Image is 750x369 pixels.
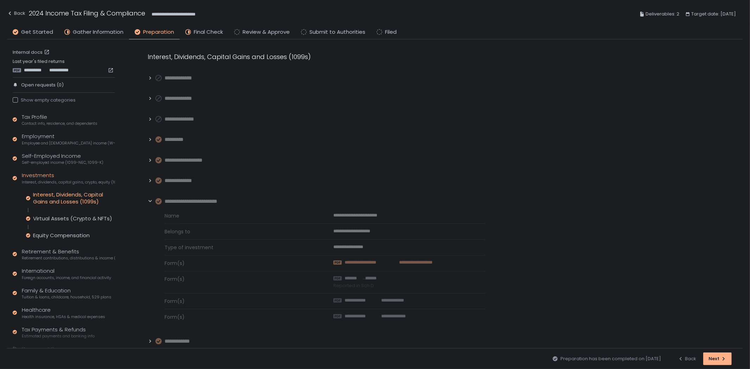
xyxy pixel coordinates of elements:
button: Back [678,352,696,365]
span: Interest, dividends, capital gains, crypto, equity (1099s, K-1s) [22,180,115,185]
span: Foreign accounts, income, and financial activity [22,275,111,280]
span: Submit to Authorities [309,28,365,36]
span: Target date: [DATE] [691,10,736,18]
span: Preparation [143,28,174,36]
div: Tax Profile [22,113,97,127]
span: Self-employed income (1099-NEC, 1099-K) [22,160,103,165]
div: Family & Education [22,287,111,300]
span: Final Check [194,28,223,36]
span: Type of investment [165,244,316,251]
div: Retirement & Benefits [22,248,115,261]
span: Form(s) [165,313,316,321]
span: Gather Information [73,28,123,36]
span: Filed [385,28,397,36]
span: Belongs to [165,228,316,235]
span: Health insurance, HSAs & medical expenses [22,314,105,319]
div: International [22,267,111,280]
div: Interest, Dividends, Capital Gains and Losses (1099s) [148,52,485,61]
span: Review & Approve [243,28,290,36]
div: Last year's filed returns [13,58,115,73]
div: Interest, Dividends, Capital Gains and Losses (1099s) [33,191,115,205]
span: Retirement contributions, distributions & income (1099-R, 5498) [22,255,115,261]
span: Form(s) [165,276,316,289]
div: Back [7,9,25,18]
div: Document Review [22,345,69,353]
div: Self-Employed Income [22,152,103,166]
div: Equity Compensation [33,232,90,239]
span: Contact info, residence, and dependents [22,121,97,126]
span: Form(s) [165,260,316,267]
span: Employee and [DEMOGRAPHIC_DATA] income (W-2s) [22,141,115,146]
span: Tuition & loans, childcare, household, 529 plans [22,294,111,300]
span: Deliverables: 2 [646,10,679,18]
span: Form(s) [165,298,316,305]
span: Estimated payments and banking info [22,334,95,339]
div: Healthcare [22,306,105,319]
div: Back [678,356,696,362]
div: Employment [22,132,115,146]
h1: 2024 Income Tax Filing & Compliance [29,8,145,18]
span: Open requests (0) [21,82,64,88]
div: Investments [22,171,115,185]
span: Reported in Sch D [333,283,391,289]
div: Virtual Assets (Crypto & NFTs) [33,215,112,222]
a: Internal docs [13,49,51,56]
button: Next [703,352,732,365]
span: Name [165,212,316,219]
button: Back [7,8,25,20]
div: Next [709,356,726,362]
div: Tax Payments & Refunds [22,326,95,339]
span: Get Started [21,28,53,36]
span: Preparation has been completed on [DATE] [560,356,661,362]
